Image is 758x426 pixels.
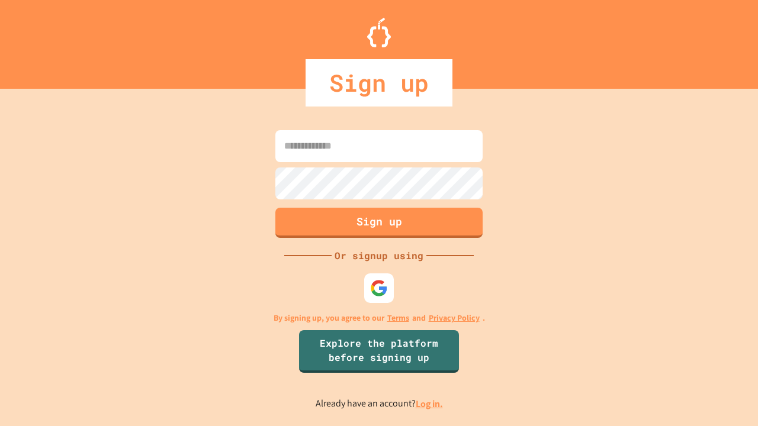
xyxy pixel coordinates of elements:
[275,208,483,238] button: Sign up
[332,248,426,263] div: Or signup using
[416,398,443,410] a: Log in.
[429,312,480,324] a: Privacy Policy
[306,59,452,106] div: Sign up
[316,396,443,411] p: Already have an account?
[367,18,391,47] img: Logo.svg
[370,279,388,297] img: google-icon.svg
[387,312,409,324] a: Terms
[299,330,459,373] a: Explore the platform before signing up
[274,312,485,324] p: By signing up, you agree to our and .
